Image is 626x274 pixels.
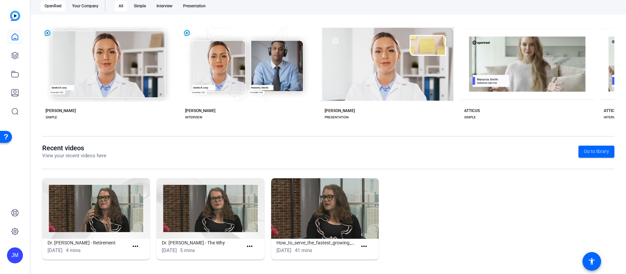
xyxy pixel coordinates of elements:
[42,178,150,239] img: Dr. Joe - Retirement
[10,11,20,21] img: blue-gradient.svg
[325,108,355,113] div: [PERSON_NAME]
[7,247,23,263] div: JM
[588,257,596,265] mat-icon: accessibility
[115,1,127,11] div: All
[46,115,57,120] div: SIMPLE
[162,239,243,247] h1: Dr. [PERSON_NAME] - The Why
[42,152,106,160] p: View your recent videos here
[46,108,76,113] div: [PERSON_NAME]
[185,115,202,120] div: INTERVIEW
[464,115,476,120] div: SIMPLE
[246,242,254,251] mat-icon: more_horiz
[584,148,609,155] span: Go to library
[162,247,177,253] span: [DATE]
[153,1,176,11] div: Interview
[464,108,480,113] div: ATTICUS
[66,247,81,253] span: 4 mins
[130,1,150,11] div: Simple
[180,247,195,253] span: 5 mins
[42,144,106,152] h1: Recent videos
[604,108,619,113] div: ATTICUS
[360,242,368,251] mat-icon: more_horiz
[185,108,215,113] div: [PERSON_NAME]
[68,1,102,11] div: Your Company
[276,247,291,253] span: [DATE]
[48,239,129,247] h1: Dr. [PERSON_NAME] - Retirement
[179,1,210,11] div: Presentation
[604,115,621,120] div: INTERVIEW
[276,239,358,247] h1: How_to_serve_the_fastest_growing_most_powerful_market_older_Canadians_9_5_2024
[271,178,379,239] img: How_to_serve_the_fastest_growing_most_powerful_market_older_Canadians_9_5_2024
[41,1,65,11] div: OpenReel
[156,178,264,239] img: Dr. Joe - The Why
[325,115,349,120] div: PRESENTATION
[131,242,140,251] mat-icon: more_horiz
[578,146,614,158] a: Go to library
[48,247,62,253] span: [DATE]
[295,247,312,253] span: 41 mins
